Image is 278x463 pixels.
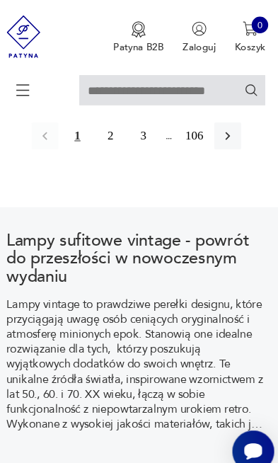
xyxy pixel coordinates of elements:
h2: Lampy sufitowe vintage - powrót do przeszłości w nowoczesnym wydaniu [17,218,262,269]
button: Zaloguj [183,20,214,51]
button: 3 [134,115,159,141]
button: 2 [103,115,128,141]
a: Ikona medaluPatyna B2B [117,20,165,51]
p: Lampy vintage to prawdziwe perełki designu, które przyciągają uwagę osób ceniących oryginalność i... [17,280,262,408]
img: Ikona medalu [134,20,149,35]
img: Ikonka użytkownika [192,20,206,34]
div: 0 [248,16,264,31]
p: Koszyk [232,38,261,51]
button: 0Koszyk [232,20,261,51]
button: Patyna B2B [117,20,165,51]
iframe: Smartsupp widget button [230,406,270,446]
button: 106 [182,115,207,141]
button: 1 [71,115,97,141]
p: Zaloguj [183,38,214,51]
button: Rozwiń więcej [94,430,185,463]
img: Ikona koszyka [240,20,254,34]
button: Szukaj [241,78,255,91]
p: Patyna B2B [117,38,165,51]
